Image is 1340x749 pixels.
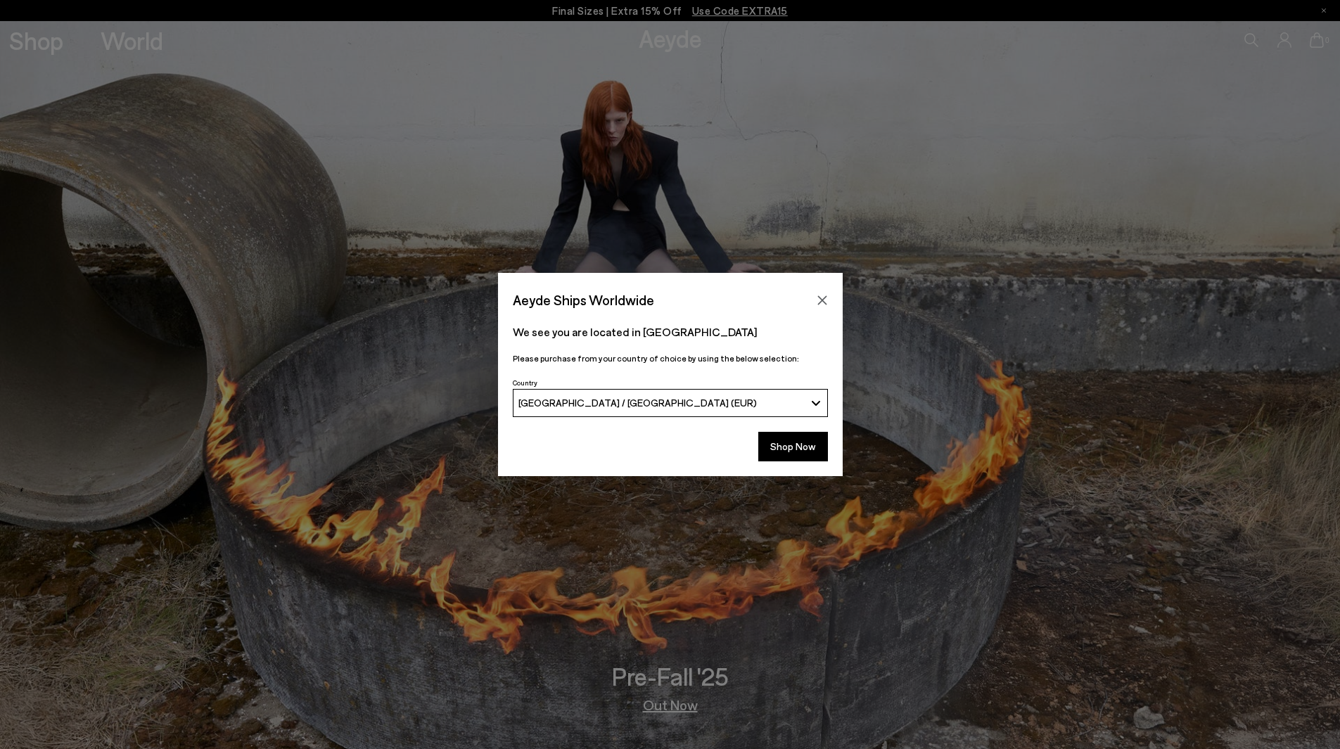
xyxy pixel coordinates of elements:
span: Country [513,378,537,387]
p: Please purchase from your country of choice by using the below selection: [513,352,828,365]
button: Shop Now [758,432,828,461]
button: Close [812,290,833,311]
span: Aeyde Ships Worldwide [513,288,654,312]
span: [GEOGRAPHIC_DATA] / [GEOGRAPHIC_DATA] (EUR) [518,397,757,409]
p: We see you are located in [GEOGRAPHIC_DATA] [513,324,828,340]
